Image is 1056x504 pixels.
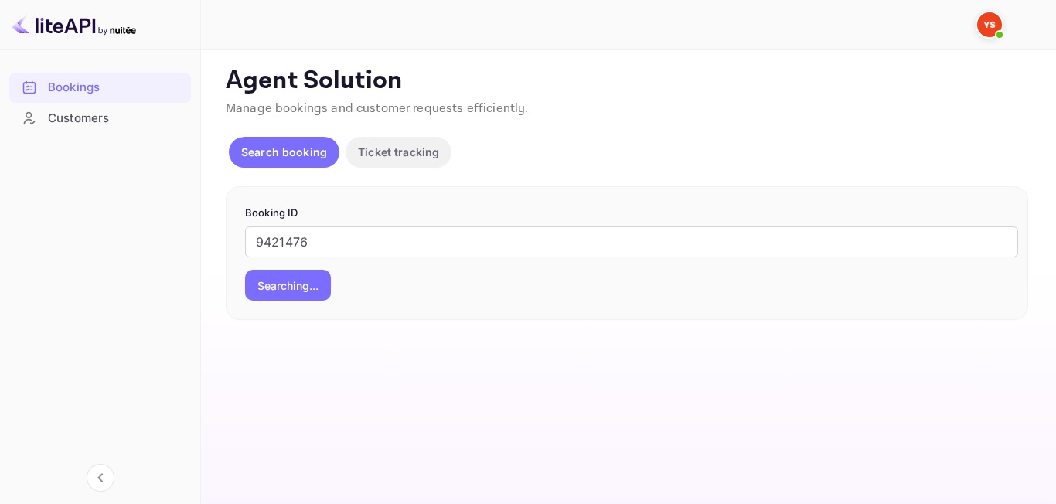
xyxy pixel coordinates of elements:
[87,464,114,492] button: Collapse navigation
[9,73,191,103] div: Bookings
[358,144,439,160] p: Ticket tracking
[977,12,1002,37] img: Yandex Support
[245,270,331,301] button: Searching...
[9,104,191,134] div: Customers
[48,79,183,97] div: Bookings
[9,104,191,132] a: Customers
[245,226,1018,257] input: Enter Booking ID (e.g., 63782194)
[48,110,183,128] div: Customers
[241,144,327,160] p: Search booking
[226,66,1028,97] p: Agent Solution
[9,73,191,101] a: Bookings
[226,100,529,117] span: Manage bookings and customer requests efficiently.
[12,12,136,37] img: LiteAPI logo
[245,206,1009,221] p: Booking ID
